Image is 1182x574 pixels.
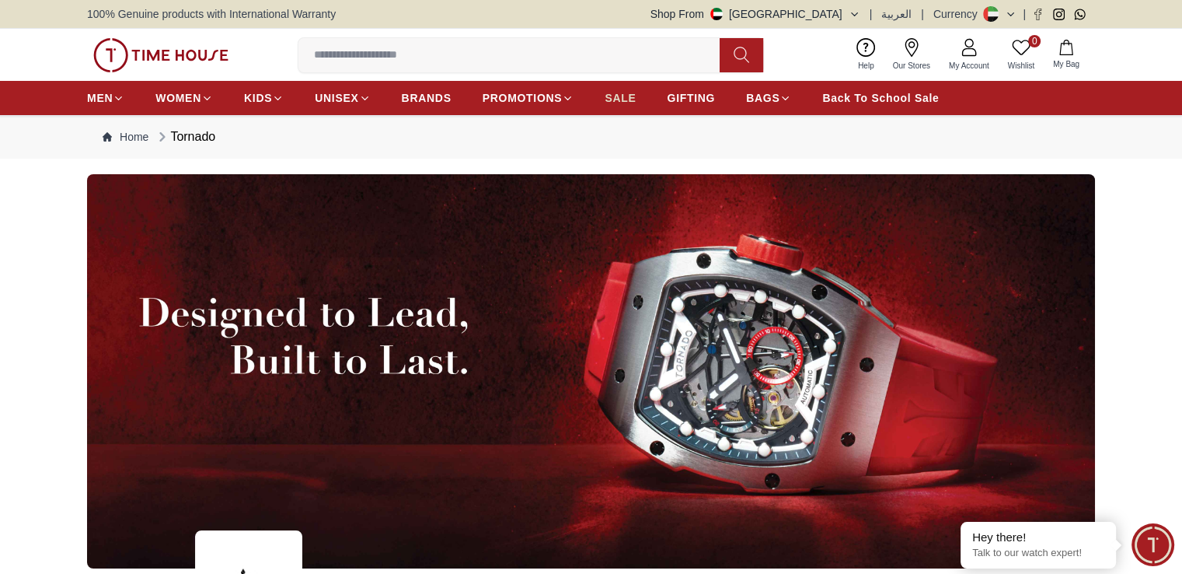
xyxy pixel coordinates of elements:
[822,84,939,112] a: Back To School Sale
[972,547,1104,560] p: Talk to our watch expert!
[933,6,984,22] div: Currency
[870,6,873,22] span: |
[999,35,1044,75] a: 0Wishlist
[87,115,1095,159] nav: Breadcrumb
[87,84,124,112] a: MEN
[1044,37,1089,73] button: My Bag
[881,6,912,22] button: العربية
[667,84,715,112] a: GIFTING
[746,90,779,106] span: BAGS
[244,84,284,112] a: KIDS
[887,60,936,72] span: Our Stores
[87,90,113,106] span: MEN
[1032,9,1044,20] a: Facebook
[155,84,213,112] a: WOMEN
[244,90,272,106] span: KIDS
[315,90,358,106] span: UNISEX
[1131,523,1174,566] div: Chat Widget
[884,35,940,75] a: Our Stores
[93,38,228,72] img: ...
[667,90,715,106] span: GIFTING
[483,90,563,106] span: PROMOTIONS
[402,90,452,106] span: BRANDS
[402,84,452,112] a: BRANDS
[1074,9,1086,20] a: Whatsapp
[852,60,880,72] span: Help
[972,530,1104,545] div: Hey there!
[822,90,939,106] span: Back To School Sale
[1002,60,1041,72] span: Wishlist
[155,90,201,106] span: WOMEN
[605,90,636,106] span: SALE
[849,35,884,75] a: Help
[103,129,148,145] a: Home
[155,128,215,146] div: Tornado
[1047,58,1086,70] span: My Bag
[1053,9,1065,20] a: Instagram
[1023,6,1026,22] span: |
[87,174,1095,569] img: ...
[921,6,924,22] span: |
[315,84,370,112] a: UNISEX
[605,84,636,112] a: SALE
[710,8,723,20] img: United Arab Emirates
[483,84,574,112] a: PROMOTIONS
[87,6,336,22] span: 100% Genuine products with International Warranty
[943,60,995,72] span: My Account
[1028,35,1041,47] span: 0
[746,84,791,112] a: BAGS
[650,6,860,22] button: Shop From[GEOGRAPHIC_DATA]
